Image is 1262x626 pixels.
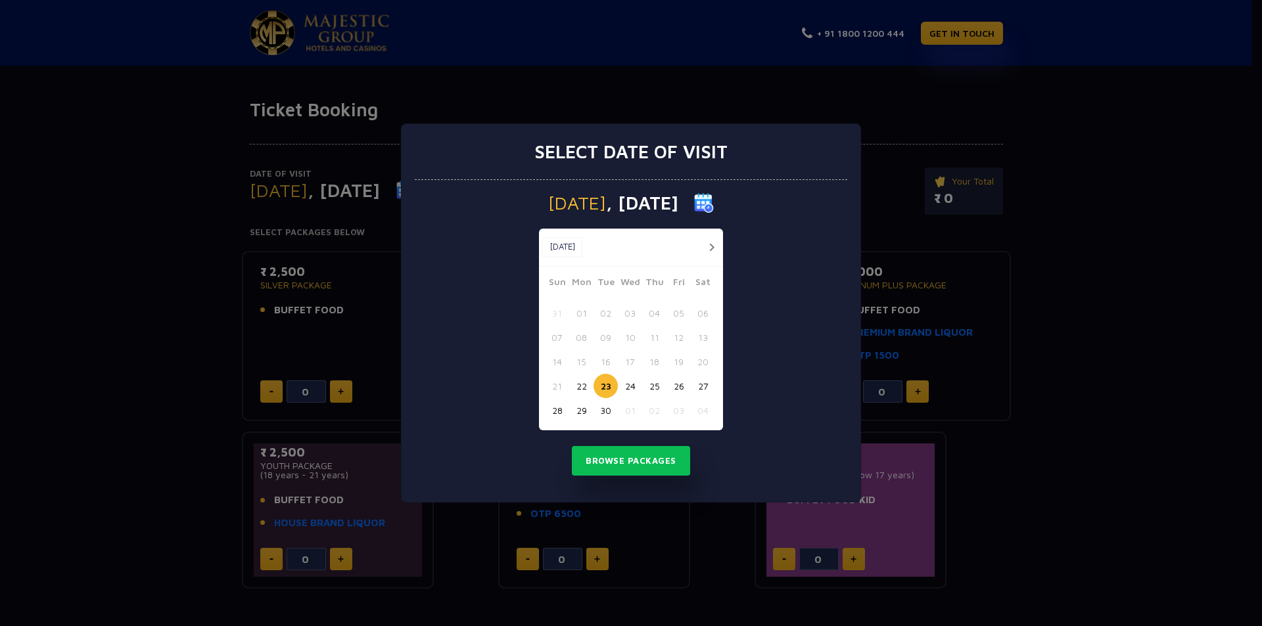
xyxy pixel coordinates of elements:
button: 02 [642,398,666,422]
button: 12 [666,325,691,349]
button: 04 [691,398,715,422]
button: 15 [569,349,594,374]
span: Wed [618,275,642,293]
button: 13 [691,325,715,349]
button: 30 [594,398,618,422]
span: , [DATE] [606,194,678,212]
span: Fri [666,275,691,293]
button: 20 [691,349,715,374]
span: [DATE] [548,194,606,212]
button: 10 [618,325,642,349]
button: 28 [545,398,569,422]
button: 18 [642,349,666,374]
h3: Select date of visit [534,141,728,163]
button: 19 [666,349,691,374]
button: [DATE] [542,237,582,257]
button: 21 [545,374,569,398]
span: Tue [594,275,618,293]
button: 08 [569,325,594,349]
button: 03 [618,301,642,325]
button: 24 [618,374,642,398]
button: 14 [545,349,569,374]
button: 04 [642,301,666,325]
button: 07 [545,325,569,349]
button: 16 [594,349,618,374]
button: 11 [642,325,666,349]
span: Sun [545,275,569,293]
button: 02 [594,301,618,325]
button: 29 [569,398,594,422]
span: Sat [691,275,715,293]
button: 25 [642,374,666,398]
button: 03 [666,398,691,422]
span: Mon [569,275,594,293]
button: 27 [691,374,715,398]
button: 23 [594,374,618,398]
img: calender icon [694,193,714,213]
button: 17 [618,349,642,374]
button: 05 [666,301,691,325]
button: 26 [666,374,691,398]
button: 31 [545,301,569,325]
button: 22 [569,374,594,398]
span: Thu [642,275,666,293]
button: 09 [594,325,618,349]
button: 01 [569,301,594,325]
button: Browse Packages [572,446,690,476]
button: 06 [691,301,715,325]
button: 01 [618,398,642,422]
